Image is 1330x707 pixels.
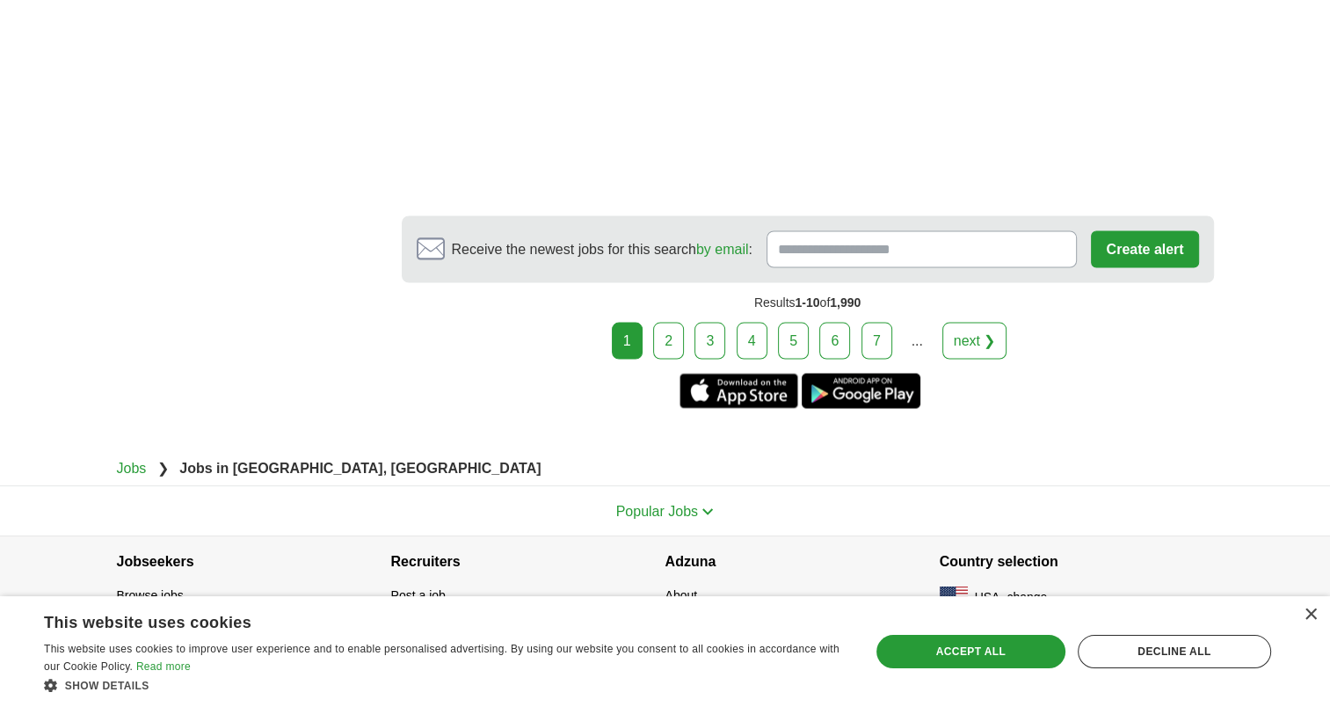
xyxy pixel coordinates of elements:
[653,322,684,359] a: 2
[940,586,968,607] img: US flag
[680,373,798,408] a: Get the iPhone app
[391,587,446,601] a: Post a job
[44,676,846,694] div: Show details
[179,460,541,475] strong: Jobs in [GEOGRAPHIC_DATA], [GEOGRAPHIC_DATA]
[44,643,839,673] span: This website uses cookies to improve user experience and to enable personalised advertising. By u...
[1007,587,1047,606] button: change
[402,282,1214,322] div: Results of
[117,587,184,601] a: Browse jobs
[1078,635,1271,668] div: Decline all
[1304,609,1317,622] div: Close
[65,680,149,692] span: Show details
[157,460,169,475] span: ❯
[701,507,714,515] img: toggle icon
[117,460,147,475] a: Jobs
[44,607,802,633] div: This website uses cookies
[899,323,934,358] div: ...
[942,322,1007,359] a: next ❯
[694,322,725,359] a: 3
[876,635,1065,668] div: Accept all
[665,587,698,601] a: About
[940,536,1214,586] h4: Country selection
[696,241,749,256] a: by email
[861,322,892,359] a: 7
[795,295,819,309] span: 1-10
[612,322,643,359] div: 1
[802,373,920,408] a: Get the Android app
[452,238,752,259] span: Receive the newest jobs for this search :
[830,295,861,309] span: 1,990
[819,322,850,359] a: 6
[975,587,1000,606] span: USA
[778,322,809,359] a: 5
[616,503,698,518] span: Popular Jobs
[136,660,191,673] a: Read more, opens a new window
[737,322,767,359] a: 4
[1091,230,1198,267] button: Create alert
